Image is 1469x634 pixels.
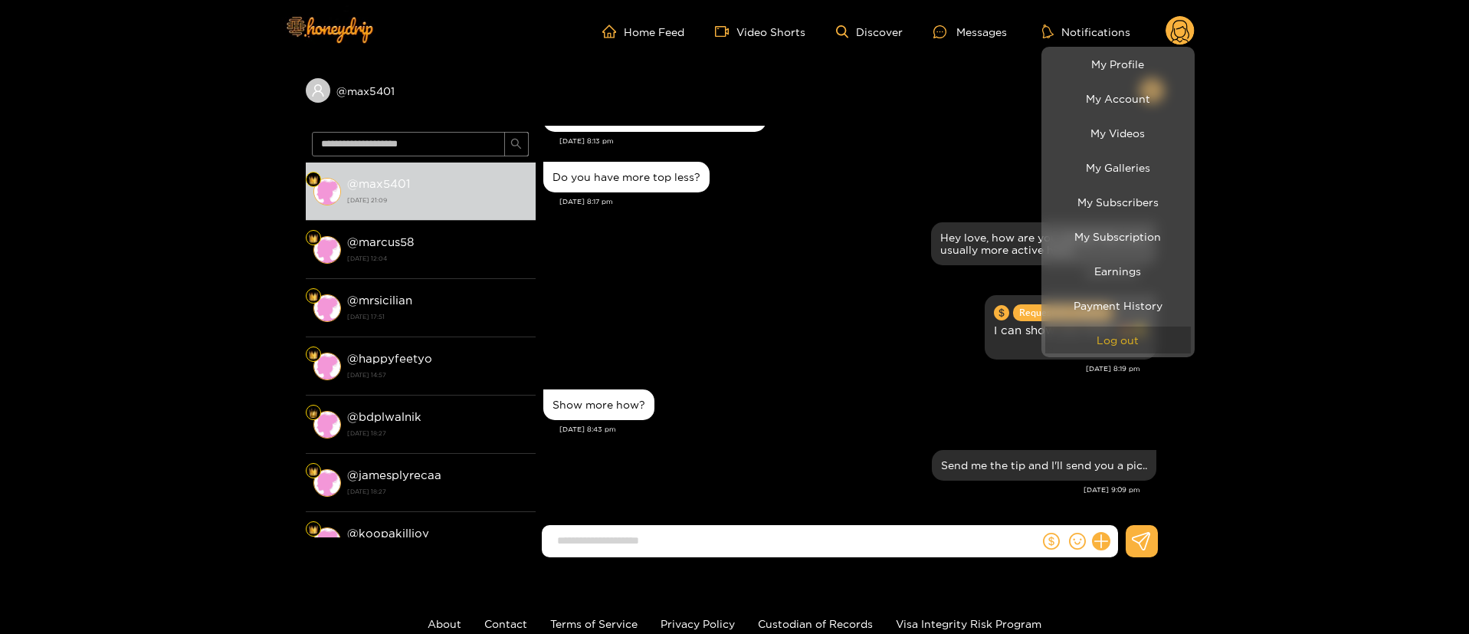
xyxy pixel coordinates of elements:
a: My Galleries [1045,154,1191,181]
a: My Videos [1045,120,1191,146]
a: Earnings [1045,258,1191,284]
a: My Account [1045,85,1191,112]
a: My Subscribers [1045,189,1191,215]
a: Payment History [1045,292,1191,319]
a: My Profile [1045,51,1191,77]
button: Log out [1045,327,1191,353]
a: My Subscription [1045,223,1191,250]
